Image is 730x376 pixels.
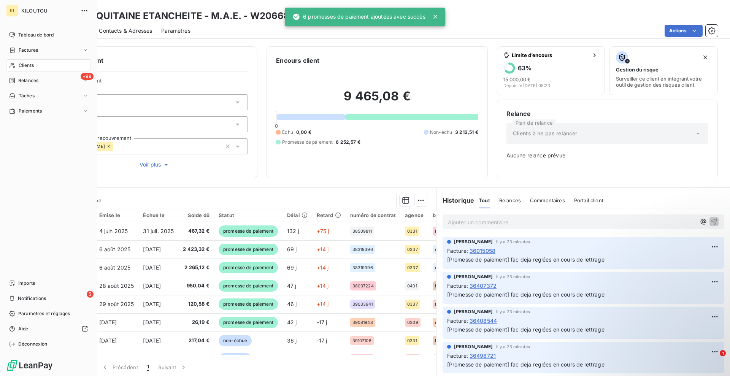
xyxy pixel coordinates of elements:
span: promesse de paiement [219,244,278,255]
span: ma15/0060 [435,320,458,325]
span: 6 août 2025 [99,246,131,252]
span: 36 j [287,337,297,344]
div: Solde dû [183,212,209,218]
span: Facture : [447,247,468,255]
span: 47 j [287,282,297,289]
span: il y a 23 minutes [496,344,530,349]
div: Statut [219,212,278,218]
div: Retard [317,212,341,218]
span: MA05 / 00782 [435,338,465,343]
span: 3 212,51 € [455,129,478,136]
span: 120,58 € [183,300,209,308]
span: 36407372 [470,282,497,290]
span: promesse de paiement [219,262,278,273]
div: 6 promesses de paiement ajoutées avec succès [292,10,425,24]
span: 69 j [287,264,297,271]
span: Factures [19,47,38,54]
span: Facture : [447,317,468,325]
span: 0337 [407,247,418,252]
span: 42 j [287,319,297,325]
div: agence [405,212,424,218]
span: 39107108 [352,338,371,343]
span: Non-échu [430,129,452,136]
input: Ajouter une valeur [113,143,119,150]
span: [DATE] [99,337,117,344]
span: 39081948 [352,320,373,325]
span: Tâches [19,92,35,99]
span: il y a 23 minutes [496,240,530,244]
span: 6 août 2025 [99,264,131,271]
span: 5 [87,291,94,298]
span: 467,32 € [183,227,209,235]
span: Paramètres et réglages [18,310,70,317]
span: [DATE] [143,264,161,271]
span: 39033941 [352,302,373,306]
span: 36498721 [470,352,496,360]
span: Relances [499,197,521,203]
span: 0337 [407,265,418,270]
span: 69 j [287,246,297,252]
div: Délai [287,212,308,218]
span: [DATE] [143,246,161,252]
span: Aucune relance prévue [506,152,708,159]
span: Aide [18,325,29,332]
span: +14 j [317,282,329,289]
span: 38319396 [352,247,373,252]
span: -17 j [317,337,327,344]
h6: Encours client [276,56,319,65]
span: 0 [275,123,278,129]
span: [DATE] [143,337,161,344]
span: Clients [19,62,34,69]
h3: MIDI AQUITAINE ETANCHEITE - M.A.E. - W2066897 [67,9,302,23]
div: Émise le [99,212,134,218]
span: Portail client [574,197,603,203]
span: 28 août 2025 [99,282,134,289]
span: Tout [479,197,490,203]
span: [PERSON_NAME] [454,343,493,350]
span: [PERSON_NAME] [454,273,493,280]
button: Actions [665,25,703,37]
span: non-échue [219,353,252,365]
span: 36408544 [470,317,497,325]
span: [Promesse de paiement] fac deja reglées en cours de lettrage [447,256,605,263]
span: [Promesse de paiement] fac deja reglées en cours de lettrage [447,326,605,333]
span: Notifications [18,295,46,302]
span: 38319396 [352,265,373,270]
span: 950,04 € [183,282,209,290]
span: -17 j [317,319,327,325]
span: non-échue [219,335,252,346]
span: [PERSON_NAME] [454,308,493,315]
span: +14 j [317,246,329,252]
span: Depuis le [DATE] 08:23 [503,83,550,88]
span: 4 juin 2025 [99,228,128,234]
button: Voir plus [61,160,248,169]
span: 6 252,57 € [336,139,360,146]
span: Limite d’encours [512,52,589,58]
h6: Informations client [46,56,248,65]
span: 0309 [407,320,418,325]
span: [Promesse de paiement] fac deja reglées en cours de lettrage [447,291,605,298]
span: 36015058 [470,247,495,255]
button: 1 [143,359,154,375]
span: [DATE] [99,319,117,325]
span: Échu [282,129,293,136]
span: promesse de paiement [219,280,278,292]
button: Limite d’encours63%15 000,00 €Depuis le [DATE] 08:23 [497,46,605,95]
span: promesse de paiement [219,317,278,328]
a: Aide [6,323,91,335]
span: Facture : [447,352,468,360]
span: [DATE] [143,301,161,307]
div: numéro de contrat [350,212,396,218]
span: 29 août 2025 [99,301,134,307]
span: 0331 [407,229,417,233]
span: Voir plus [140,161,170,168]
span: [DATE] [143,282,161,289]
button: Précédent [97,359,143,375]
span: Paramètres [161,27,190,35]
span: +14 j [317,264,329,271]
span: MA04/00507 [435,284,462,288]
span: 1 [147,363,149,371]
button: Gestion du risqueSurveiller ce client en intégrant votre outil de gestion des risques client. [609,46,718,95]
span: promesse de paiement [219,298,278,310]
span: Facture : [447,282,468,290]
